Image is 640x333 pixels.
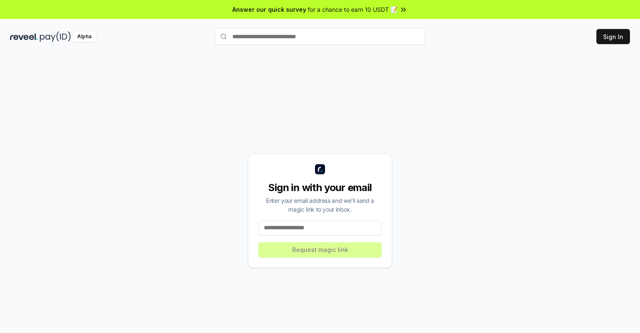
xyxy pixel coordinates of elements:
[258,196,382,214] div: Enter your email address and we’ll send a magic link to your inbox.
[596,29,630,44] button: Sign In
[258,181,382,194] div: Sign in with your email
[232,5,306,14] span: Answer our quick survey
[10,31,38,42] img: reveel_dark
[308,5,398,14] span: for a chance to earn 10 USDT 📝
[315,164,325,174] img: logo_small
[73,31,96,42] div: Alpha
[40,31,71,42] img: pay_id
